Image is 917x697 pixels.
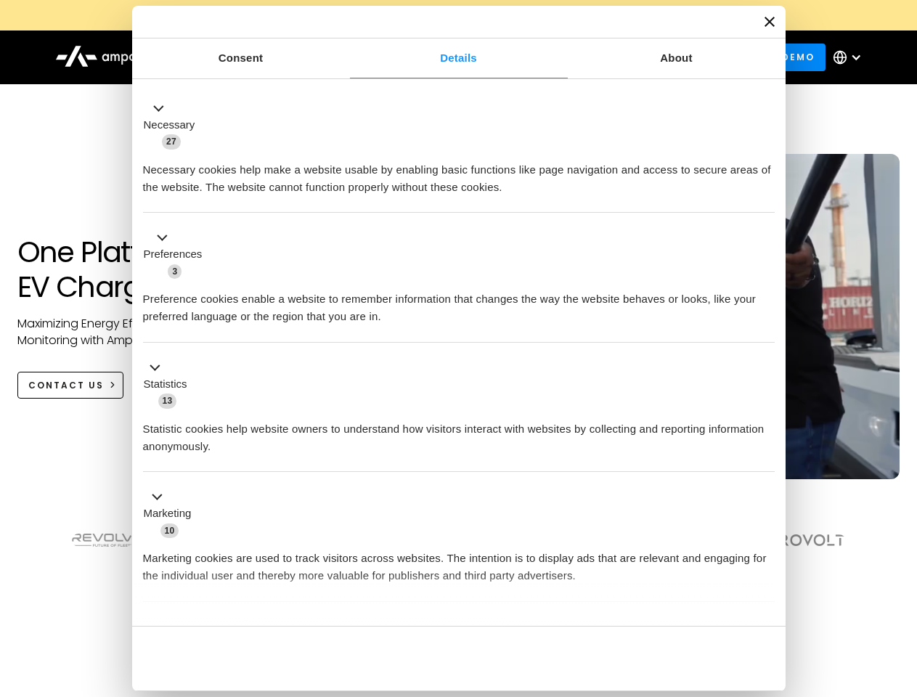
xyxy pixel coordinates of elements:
[17,372,124,399] a: CONTACT US
[143,150,775,196] div: Necessary cookies help make a website usable by enabling basic functions like page navigation and...
[168,264,182,279] span: 3
[143,409,775,455] div: Statistic cookies help website owners to understand how visitors interact with websites by collec...
[143,489,200,539] button: Marketing (10)
[143,99,204,150] button: Necessary (27)
[132,7,786,23] a: New Webinars: Register to Upcoming WebinarsREGISTER HERE
[765,17,775,27] button: Close banner
[144,505,192,522] label: Marketing
[17,235,293,304] h1: One Platform for EV Charging Hubs
[158,394,177,408] span: 13
[568,38,786,78] a: About
[350,38,568,78] a: Details
[240,620,253,635] span: 2
[162,134,181,149] span: 27
[17,316,293,348] p: Maximizing Energy Efficiency, Uptime, and 24/7 Monitoring with Ampcontrol Solutions
[28,379,104,392] div: CONTACT US
[144,246,203,263] label: Preferences
[143,229,211,280] button: Preferences (3)
[143,618,262,636] button: Unclassified (2)
[132,38,350,78] a: Consent
[143,280,775,325] div: Preference cookies enable a website to remember information that changes the way the website beha...
[144,376,187,393] label: Statistics
[759,534,845,546] img: Aerovolt Logo
[566,637,774,680] button: Okay
[143,539,775,584] div: Marketing cookies are used to track visitors across websites. The intention is to display ads tha...
[143,359,196,409] button: Statistics (13)
[144,117,195,134] label: Necessary
[160,523,179,538] span: 10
